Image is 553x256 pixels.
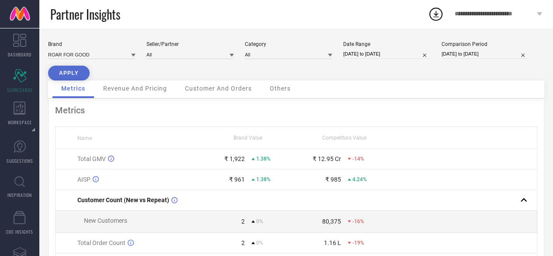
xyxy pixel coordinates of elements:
[77,176,90,183] span: AISP
[77,239,125,246] span: Total Order Count
[146,41,234,47] div: Seller/Partner
[241,239,245,246] div: 2
[256,176,271,182] span: 1.38%
[48,66,90,81] button: APPLY
[256,218,263,224] span: 0%
[442,49,529,59] input: Select comparison period
[7,87,33,93] span: SCORECARDS
[343,41,431,47] div: Date Range
[325,176,341,183] div: ₹ 985
[352,240,364,246] span: -19%
[343,49,431,59] input: Select date range
[245,41,332,47] div: Category
[324,239,341,246] div: 1.16 L
[6,228,33,235] span: CDC INSIGHTS
[55,105,537,116] div: Metrics
[270,85,291,92] span: Others
[48,41,136,47] div: Brand
[84,217,127,224] span: New Customers
[233,135,262,141] span: Brand Value
[8,51,31,58] span: DASHBOARD
[313,155,341,162] div: ₹ 12.95 Cr
[352,176,367,182] span: 4.24%
[241,218,245,225] div: 2
[352,218,364,224] span: -16%
[77,155,106,162] span: Total GMV
[256,156,271,162] span: 1.38%
[8,119,32,126] span: WORKSPACE
[352,156,364,162] span: -14%
[428,6,444,22] div: Open download list
[185,85,252,92] span: Customer And Orders
[256,240,263,246] span: 0%
[322,135,366,141] span: Competitors Value
[229,176,245,183] div: ₹ 961
[77,135,92,141] span: Name
[224,155,245,162] div: ₹ 1,922
[61,85,85,92] span: Metrics
[442,41,529,47] div: Comparison Period
[7,192,32,198] span: INSPIRATION
[50,5,120,23] span: Partner Insights
[103,85,167,92] span: Revenue And Pricing
[7,158,33,164] span: SUGGESTIONS
[322,218,341,225] div: 80,375
[77,196,169,203] span: Customer Count (New vs Repeat)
